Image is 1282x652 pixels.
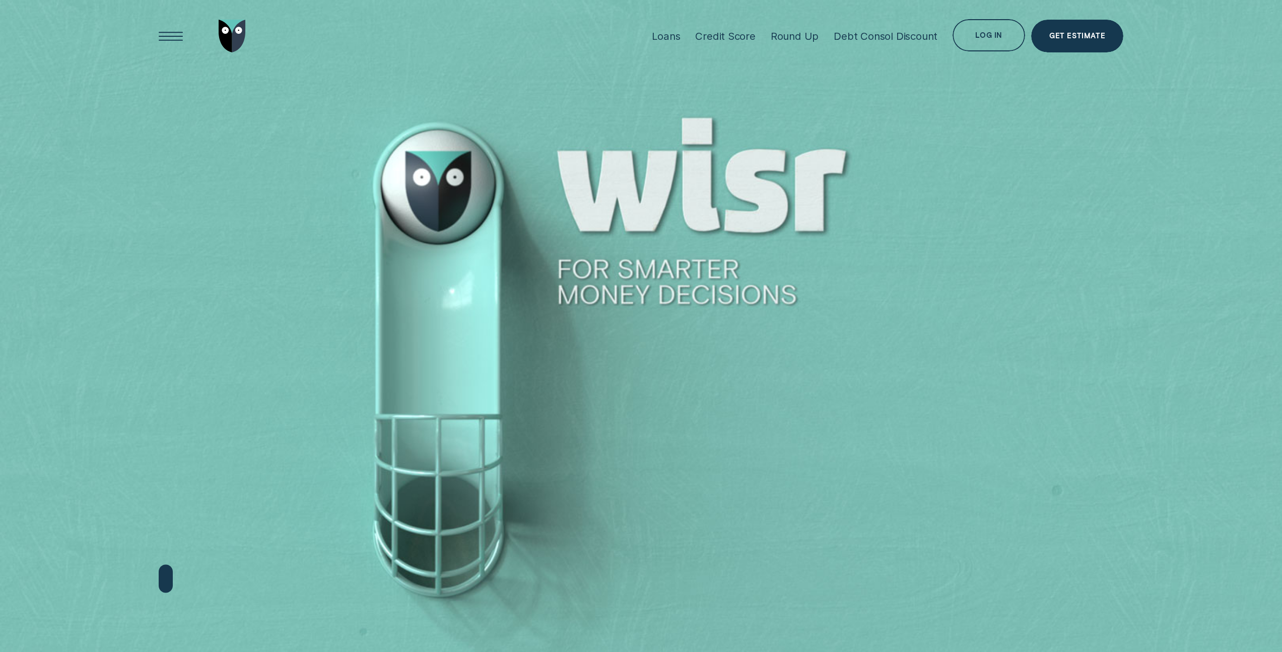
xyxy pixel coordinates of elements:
[695,30,756,42] div: Credit Score
[834,30,937,42] div: Debt Consol Discount
[771,30,819,42] div: Round Up
[1031,20,1123,52] a: Get Estimate
[652,30,680,42] div: Loans
[219,20,246,52] img: Wisr
[953,19,1025,52] button: Log in
[155,20,187,52] button: Open Menu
